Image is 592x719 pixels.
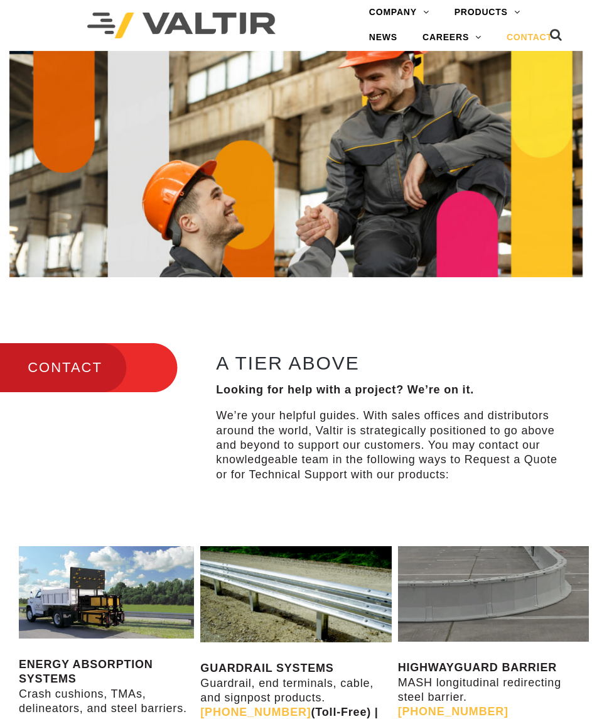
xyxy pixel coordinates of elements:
p: We’re your helpful guides. With sales offices and distributors around the world, Valtir is strate... [216,409,558,482]
img: Radius-Barrier-Section-Highwayguard3 [398,546,589,642]
strong: HIGHWAYGUARD BARRIER [398,661,557,674]
a: CAREERS [410,25,494,50]
img: SS180M Contact Us Page Image [19,546,194,639]
a: NEWS [357,25,410,50]
img: Contact_1 [9,51,583,277]
img: Valtir [87,13,276,38]
a: [PHONE_NUMBER] [398,705,509,718]
strong: GUARDRAIL SYSTEMS [200,662,333,674]
a: CONTACT [494,25,565,50]
img: Guardrail Contact Us Page Image [200,546,391,642]
strong: Looking for help with a project? We’re on it. [216,383,474,396]
a: [PHONE_NUMBER] [200,706,311,718]
h2: A TIER ABOVE [216,353,558,373]
strong: ENERGY ABSORPTION SYSTEMS [19,658,153,685]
